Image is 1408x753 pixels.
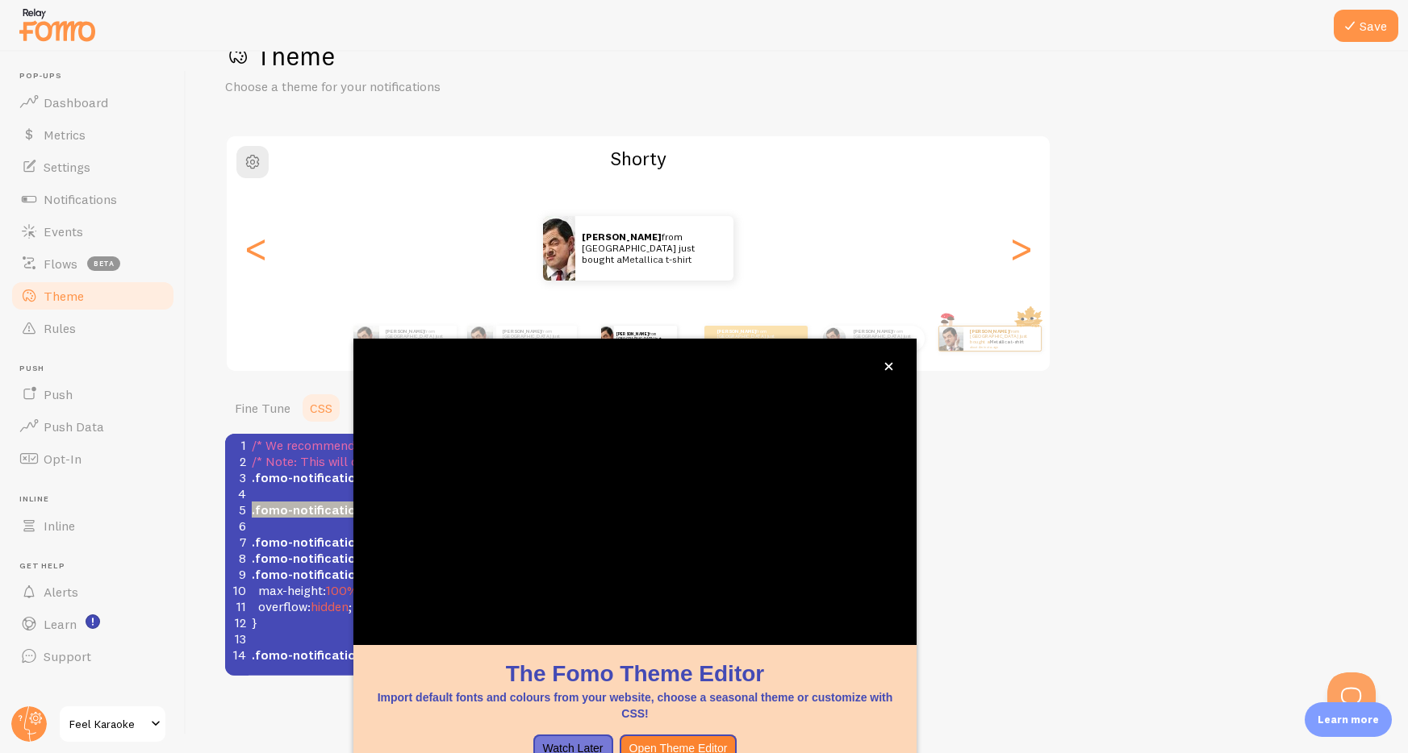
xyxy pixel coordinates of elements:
span: Inline [44,518,75,534]
span: Push [19,364,176,374]
span: .fomo-notification-v2-shorty [252,534,428,550]
span: Notifications [44,191,117,207]
div: 11 [225,598,249,614]
span: Dashboard [44,94,108,110]
img: Fomo [543,216,575,281]
span: { : ; : ;} [252,647,842,663]
div: 7 [225,534,249,550]
span: { [252,566,647,582]
div: 6 [225,518,249,534]
p: from [GEOGRAPHIC_DATA] just bought a [970,328,1034,348]
span: Theme [44,288,84,304]
div: 12 [225,614,249,630]
img: Fomo [353,326,379,352]
p: from [GEOGRAPHIC_DATA] just bought a [854,328,918,348]
iframe: Help Scout Beacon - Open [1327,672,1376,721]
a: Flows beta [10,248,176,280]
a: Events [10,215,176,248]
a: Rules [10,312,176,344]
span: overflow [258,598,307,614]
img: Fomo [467,326,493,352]
img: Fomo [822,327,846,350]
span: /* Note: This will override Fine Tune settings */ [252,453,519,469]
a: Theme [10,280,176,312]
div: 4 [225,485,249,501]
p: Learn more [1318,712,1379,727]
h1: The Fomo Theme Editor [373,658,897,689]
a: Support [10,640,176,672]
p: from [GEOGRAPHIC_DATA] just bought a [386,328,450,348]
span: {} [252,534,675,550]
strong: [PERSON_NAME] [386,328,424,335]
span: Settings [44,159,90,175]
div: Learn more [1305,702,1392,737]
strong: [PERSON_NAME] [854,328,892,335]
span: .fomo-notification-v2-shorty [252,647,428,663]
img: Fomo [938,327,963,351]
div: Next slide [1011,190,1030,306]
a: Push [10,378,176,410]
strong: [PERSON_NAME] [503,328,541,335]
div: 1 [225,437,249,453]
span: Feel Karaoke [69,714,146,734]
a: Alerts [10,576,176,608]
span: 100% [326,582,358,598]
div: 13 [225,630,249,647]
h2: Shorty [227,146,1050,171]
svg: <p>Watch New Feature Tutorials!</p> [86,614,100,629]
span: Opt-In [44,451,81,467]
a: Metallica t-shirt [989,339,1024,345]
a: Learn [10,608,176,640]
span: Get Help [19,561,176,572]
span: beta [87,256,120,271]
div: 9 [225,566,249,582]
div: Previous slide [246,190,265,306]
span: Events [44,223,83,239]
a: CSS [300,392,342,424]
h1: Theme [225,40,1369,73]
a: Metallica t-shirt [622,253,691,265]
a: Notifications [10,183,176,215]
button: close, [880,358,897,375]
a: Dashboard [10,86,176,119]
span: Alerts [44,584,78,600]
div: 10 [225,582,249,598]
a: Settings [10,151,176,183]
span: Flows [44,256,77,272]
img: Fomo [600,326,613,352]
strong: [PERSON_NAME] [582,231,662,243]
span: : ; [252,582,361,598]
span: Metrics [44,127,86,143]
a: Inline [10,510,176,542]
strong: [PERSON_NAME] [616,331,649,336]
span: Inline [19,494,176,505]
div: 8 [225,550,249,566]
p: from [GEOGRAPHIC_DATA] just bought a [503,328,570,348]
span: hidden [311,598,349,614]
a: Opt-In [10,443,176,475]
p: Choose a theme for your notifications [225,77,612,96]
span: } [252,614,257,630]
p: Import default fonts and colours from your website, choose a seasonal theme or customize with CSS! [373,689,897,722]
a: Fine Tune [225,392,300,424]
span: { : } [252,501,766,518]
span: /* We recommend that you also apply !important */ [252,437,550,453]
div: 3 [225,469,249,485]
span: Pop-ups [19,71,176,81]
p: from [GEOGRAPHIC_DATA] just bought a [616,330,671,347]
span: : ; [252,598,352,614]
div: 14 [225,647,249,663]
span: Support [44,648,91,664]
span: .fomo-notification-v2-shorty [252,566,428,582]
span: , [252,550,757,566]
span: Learn [44,616,77,632]
span: .fomo-notification.fomo-notification-v2-shorty [252,550,540,566]
span: Push [44,386,73,402]
p: from [GEOGRAPHIC_DATA] just bought a [582,227,717,270]
a: Push Data [10,410,176,443]
span: .fomo-notification-v2-shorty [252,469,428,485]
a: Feel Karaoke [58,705,167,743]
div: 2 [225,453,249,469]
span: .fomo-notification-v2-shorty [252,501,428,518]
span: max-height [258,582,323,598]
